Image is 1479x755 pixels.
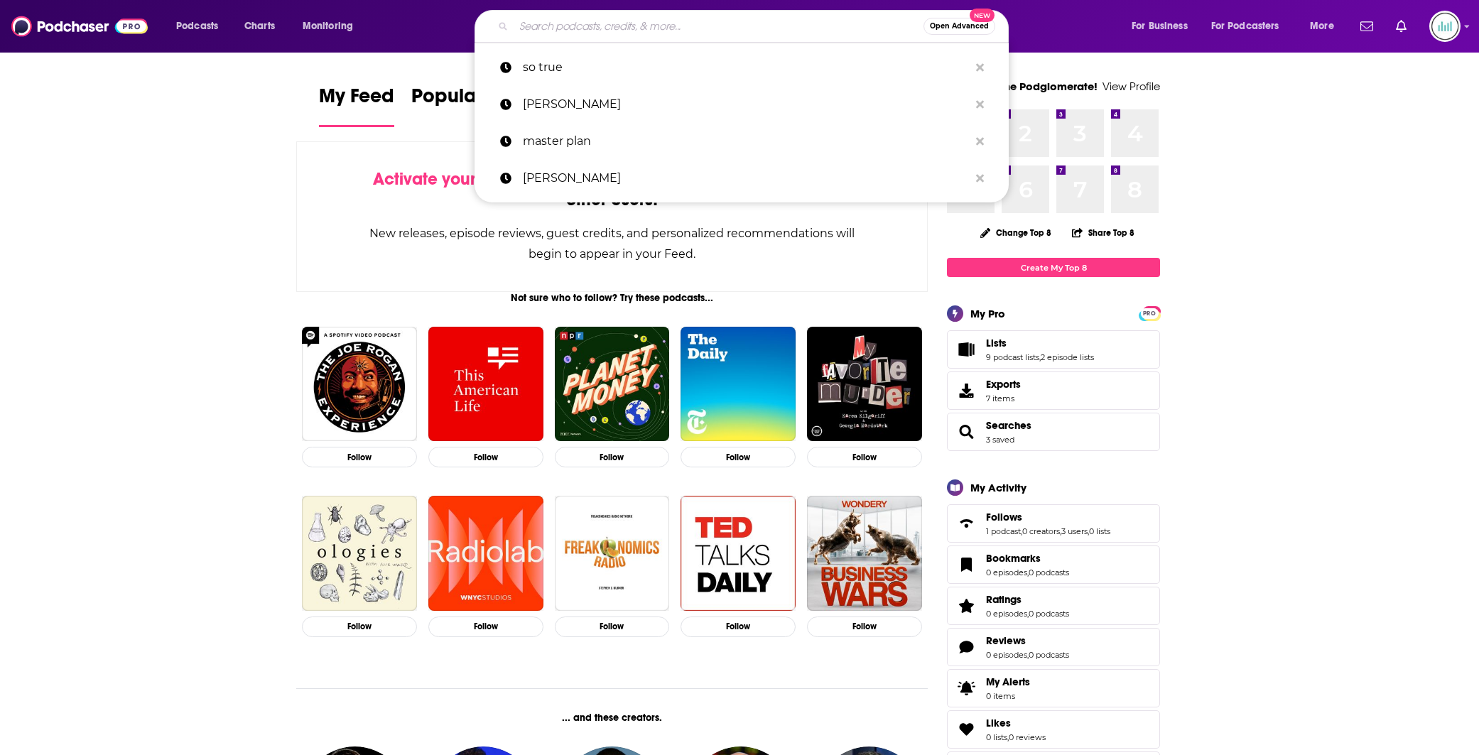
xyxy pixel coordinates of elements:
span: Reviews [947,628,1160,666]
a: View Profile [1103,80,1160,93]
span: Follows [947,504,1160,543]
img: The Joe Rogan Experience [302,327,417,442]
span: , [1027,650,1029,660]
a: 3 saved [986,435,1014,445]
span: Searches [947,413,1160,451]
a: 0 podcasts [1029,650,1069,660]
span: Activate your Feed [373,168,519,190]
div: My Pro [970,307,1005,320]
a: My Alerts [947,669,1160,707]
span: 7 items [986,393,1021,403]
p: so true [523,49,969,86]
a: 0 episodes [986,650,1027,660]
input: Search podcasts, credits, & more... [514,15,923,38]
img: My Favorite Murder with Karen Kilgariff and Georgia Hardstark [807,327,922,442]
span: My Feed [319,84,394,116]
span: For Podcasters [1211,16,1279,36]
button: open menu [1300,15,1352,38]
span: , [1027,609,1029,619]
span: Open Advanced [930,23,989,30]
a: Popular Feed [411,84,532,127]
span: , [1039,352,1041,362]
a: Lists [952,340,980,359]
a: 0 podcasts [1029,567,1069,577]
a: master plan [475,123,1009,160]
p: julie klausner [523,160,969,197]
span: 0 items [986,691,1030,701]
a: Ratings [952,596,980,616]
a: Ologies with Alie Ward [302,496,417,611]
button: Follow [681,447,796,467]
span: My Alerts [986,675,1030,688]
span: Charts [244,16,275,36]
button: Follow [555,447,670,467]
p: master plan [523,123,969,160]
span: , [1027,567,1029,577]
button: Follow [302,617,417,637]
span: , [1088,526,1089,536]
button: Follow [302,447,417,467]
div: Search podcasts, credits, & more... [488,10,1022,43]
button: Follow [681,617,796,637]
img: Podchaser - Follow, Share and Rate Podcasts [11,13,148,40]
span: PRO [1141,308,1158,319]
span: Lists [947,330,1160,369]
div: by following Podcasts, Creators, Lists, and other Users! [368,169,856,210]
a: Reviews [952,637,980,657]
button: Show profile menu [1429,11,1461,42]
a: [PERSON_NAME] [475,86,1009,123]
span: New [970,9,995,22]
a: Searches [986,419,1031,432]
a: 1 podcast [986,526,1021,536]
a: Welcome The Podglomerate! [947,80,1098,93]
img: Planet Money [555,327,670,442]
a: 0 lists [1089,526,1110,536]
div: New releases, episode reviews, guest credits, and personalized recommendations will begin to appe... [368,223,856,264]
a: 3 users [1061,526,1088,536]
span: Bookmarks [947,545,1160,584]
span: Likes [986,717,1011,729]
img: Radiolab [428,496,543,611]
span: Likes [947,710,1160,749]
img: Freakonomics Radio [555,496,670,611]
a: Likes [986,717,1046,729]
button: Change Top 8 [972,224,1060,241]
a: 0 podcasts [1029,609,1069,619]
a: Exports [947,371,1160,410]
a: Reviews [986,634,1069,647]
span: More [1310,16,1334,36]
span: , [1060,526,1061,536]
a: My Feed [319,84,394,127]
img: This American Life [428,327,543,442]
button: open menu [293,15,372,38]
a: 2 episode lists [1041,352,1094,362]
a: Searches [952,422,980,442]
button: open menu [1122,15,1206,38]
img: User Profile [1429,11,1461,42]
a: Lists [986,337,1094,349]
span: Ratings [947,587,1160,625]
span: , [1007,732,1009,742]
a: 0 episodes [986,567,1027,577]
button: Share Top 8 [1071,219,1135,246]
span: Reviews [986,634,1026,647]
img: The Daily [681,327,796,442]
button: open menu [166,15,237,38]
img: TED Talks Daily [681,496,796,611]
a: 0 reviews [1009,732,1046,742]
a: 0 lists [986,732,1007,742]
button: Open AdvancedNew [923,18,995,35]
img: Business Wars [807,496,922,611]
button: Follow [807,617,922,637]
span: Logged in as podglomerate [1429,11,1461,42]
a: Show notifications dropdown [1390,14,1412,38]
a: Ratings [986,593,1069,606]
